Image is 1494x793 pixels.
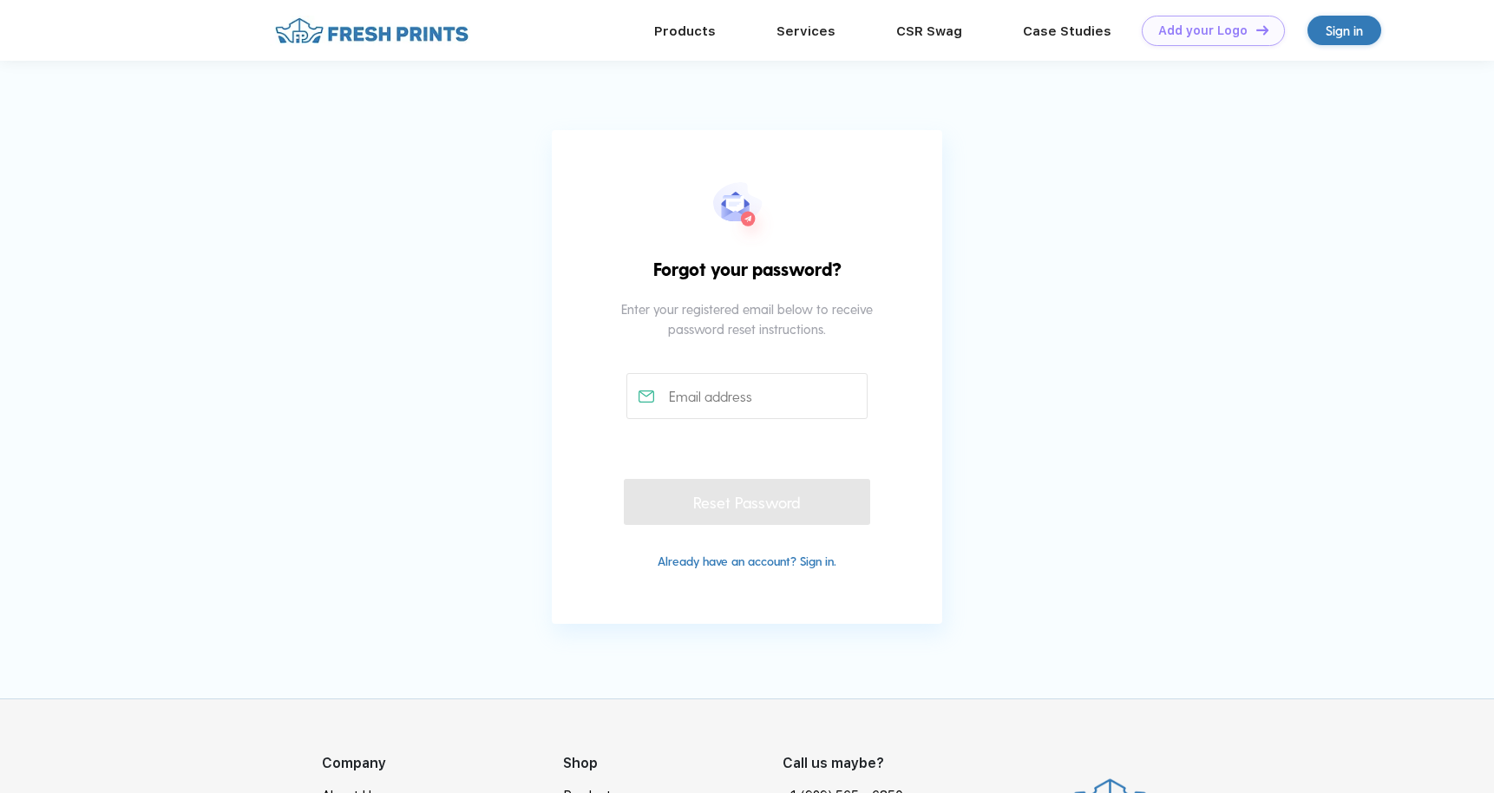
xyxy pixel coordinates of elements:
div: Shop [563,753,783,774]
a: Already have an account? Sign in. [658,554,836,568]
div: Enter your registered email below to receive password reset instructions. [611,299,884,373]
img: forgot_pwd.svg [713,182,781,255]
a: Sign in [1307,16,1381,45]
div: Call us maybe? [783,753,914,774]
div: Add your Logo [1158,23,1248,38]
img: email_active.svg [639,390,654,403]
div: Company [322,753,563,774]
div: Reset Password [624,479,870,525]
a: Products [654,23,716,39]
div: Sign in [1326,21,1363,41]
input: Email address [626,373,868,419]
img: DT [1256,25,1268,35]
img: fo%20logo%202.webp [270,16,474,46]
div: Forgot your password? [630,255,864,300]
